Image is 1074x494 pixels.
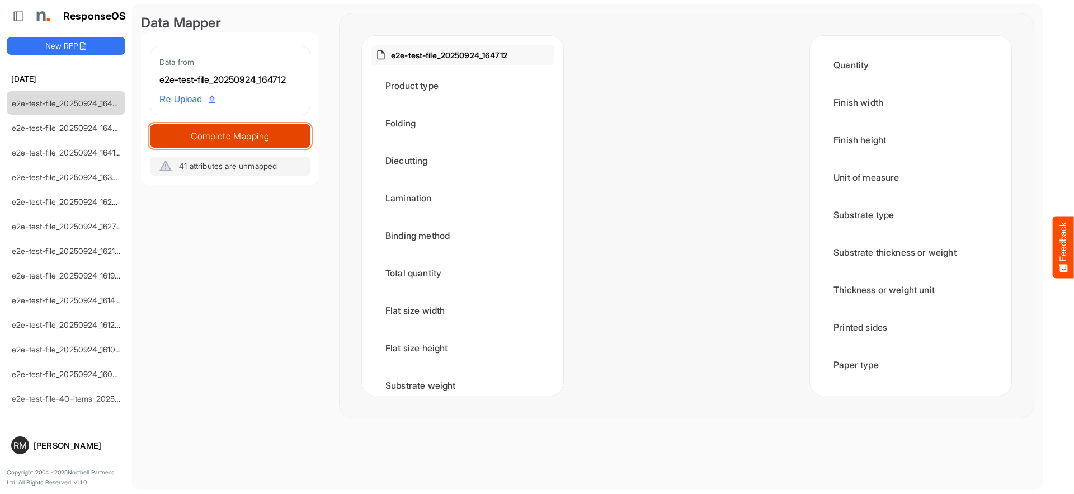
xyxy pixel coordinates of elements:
a: e2e-test-file_20250924_162142 [12,246,125,256]
a: e2e-test-file_20250924_162747 [12,222,125,231]
span: 41 attributes are unmapped [179,161,277,171]
div: Flat size width [371,293,554,328]
div: Thickness or weight unit [819,272,1002,307]
div: Quantity [819,48,1002,82]
div: Substrate weight [371,368,554,403]
a: e2e-test-file_20250924_161029 [12,345,125,354]
span: RM [13,441,27,450]
div: Paper type [819,347,1002,382]
a: e2e-test-file_20250924_163739 [12,172,125,182]
button: New RFP [7,37,125,55]
span: Complete Mapping [150,128,310,144]
p: Copyright 2004 - 2025 Northell Partners Ltd. All Rights Reserved. v 1.1.0 [7,468,125,487]
img: Northell [31,5,53,27]
div: Product type [371,68,554,103]
div: Lamination [371,181,554,215]
div: Finish width [819,85,1002,120]
span: Re-Upload [159,92,215,107]
a: Re-Upload [155,89,220,110]
a: e2e-test-file-40-items_20250924_160529 [12,394,163,403]
h1: ResponseOS [63,11,126,22]
div: Folding [371,106,554,140]
button: Complete Mapping [150,124,310,148]
div: Material brand [819,385,1002,420]
div: Flat size height [371,331,554,365]
div: Diecutting [371,143,554,178]
a: e2e-test-file_20250924_164712 [12,98,124,108]
div: Finish height [819,123,1002,157]
a: e2e-test-file_20250924_162904 [12,197,127,206]
div: Data Mapper [141,13,319,32]
div: e2e-test-file_20250924_164712 [159,73,301,87]
a: e2e-test-file_20250924_161957 [12,271,124,280]
div: Total quantity [371,256,554,290]
div: Data from [159,55,301,68]
p: e2e-test-file_20250924_164712 [391,49,507,61]
div: Substrate thickness or weight [819,235,1002,270]
a: e2e-test-file_20250924_161429 [12,295,125,305]
div: Binding method [371,218,554,253]
div: Printed sides [819,310,1002,345]
h6: [DATE] [7,73,125,85]
button: Feedback [1053,216,1074,278]
div: Unit of measure [819,160,1002,195]
a: e2e-test-file_20250924_161235 [12,320,124,330]
a: e2e-test-file_20250924_164137 [12,148,124,157]
a: e2e-test-file_20250924_164246 [12,123,127,133]
a: e2e-test-file_20250924_160917 [12,369,124,379]
div: [PERSON_NAME] [34,441,121,450]
div: Substrate type [819,197,1002,232]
